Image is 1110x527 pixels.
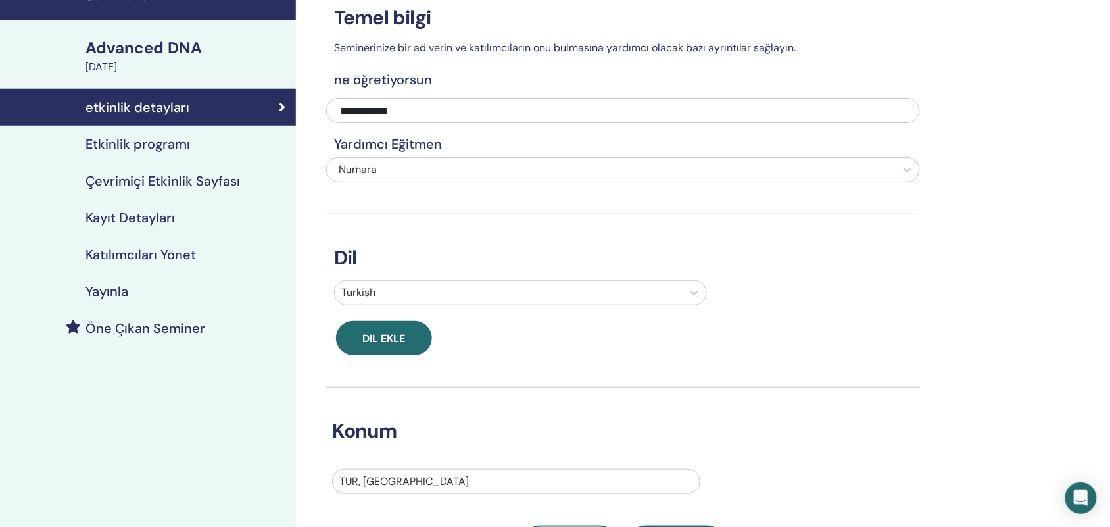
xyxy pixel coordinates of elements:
[326,246,920,270] h3: Dil
[326,136,920,152] h4: Yardımcı Eğitmen
[85,59,288,75] div: [DATE]
[85,173,240,189] h4: Çevrimiçi Etkinlik Sayfası
[85,99,189,115] h4: etkinlik detayları
[85,320,205,336] h4: Öne Çıkan Seminer
[324,419,902,443] h3: Konum
[85,136,190,152] h4: Etkinlik programı
[85,37,288,59] div: Advanced DNA
[339,163,377,176] span: Numara
[85,247,196,263] h4: Katılımcıları Yönet
[78,37,296,75] a: Advanced DNA[DATE]
[363,332,406,345] span: Dil ekle
[85,210,175,226] h4: Kayıt Detayları
[326,72,920,88] h4: ne öğretiyorsun
[85,284,128,299] h4: Yayınla
[336,321,432,355] button: Dil ekle
[326,40,920,56] p: Seminerinize bir ad verin ve katılımcıların onu bulmasına yardımcı olacak bazı ayrıntılar sağlayın.
[1065,482,1097,514] div: Open Intercom Messenger
[326,6,920,30] h3: Temel bilgi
